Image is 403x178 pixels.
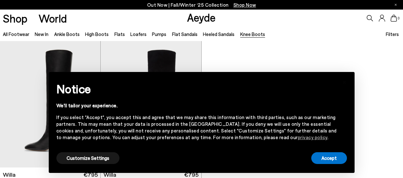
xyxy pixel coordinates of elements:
a: All Footwear [3,31,29,37]
a: Aeyde [187,11,216,24]
button: Close this notice [337,74,352,89]
button: Customize Settings [56,152,119,164]
h2: Notice [56,81,337,97]
div: If you select "Accept", you accept this and agree that we may share this information with third p... [56,114,337,141]
button: Accept [311,152,347,164]
a: Pumps [152,31,166,37]
img: Willa Suede Over-Knee Boots [101,41,201,167]
a: World [39,13,67,24]
span: 0 [397,17,400,20]
div: We'll tailor your experience. [56,102,337,109]
a: Ankle Boots [54,31,80,37]
a: Flat Sandals [172,31,198,37]
p: Out Now | Fall/Winter ‘25 Collection [147,1,256,9]
a: Loafers [130,31,147,37]
a: Heeled Sandals [203,31,234,37]
span: Filters [386,31,399,37]
a: 0 [391,15,397,22]
a: Shop [3,13,27,24]
a: New In [35,31,48,37]
a: privacy policy [298,134,327,140]
span: × [342,77,347,86]
a: Flats [114,31,125,37]
a: High Boots [85,31,109,37]
a: Knee Boots [240,31,265,37]
span: Navigate to /collections/new-in [234,2,256,8]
